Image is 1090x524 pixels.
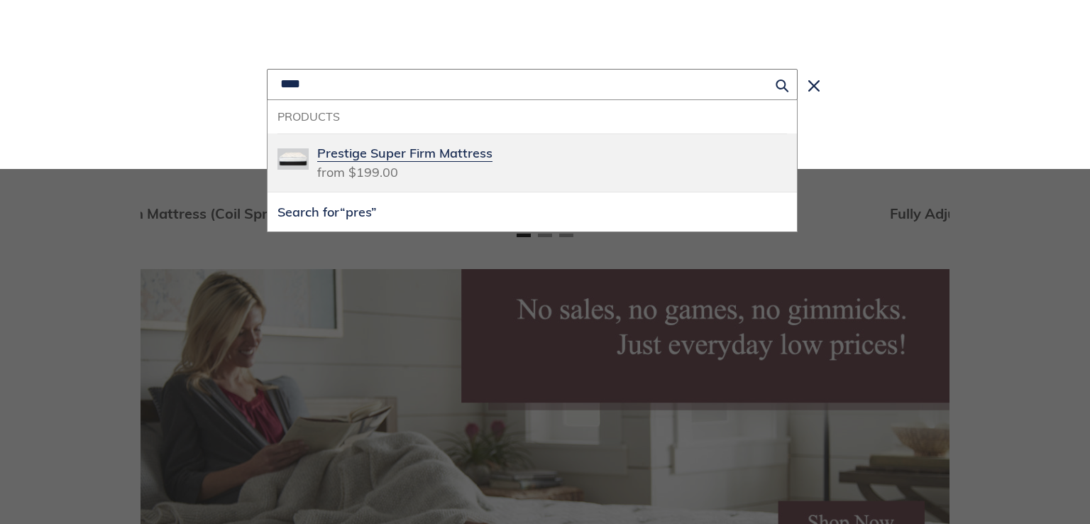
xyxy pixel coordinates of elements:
span: Prestige Super Firm Mattress [317,146,492,162]
a: prestige-super-firm-mattressPrestige Super Firm Mattressfrom $199.00 [268,133,797,192]
img: prestige-super-firm-mattress [277,143,309,175]
input: Search [267,69,798,100]
button: Search for“pres” [268,192,797,231]
h3: Products [277,110,787,124]
span: from $199.00 [317,160,398,180]
span: “pres” [340,204,377,220]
